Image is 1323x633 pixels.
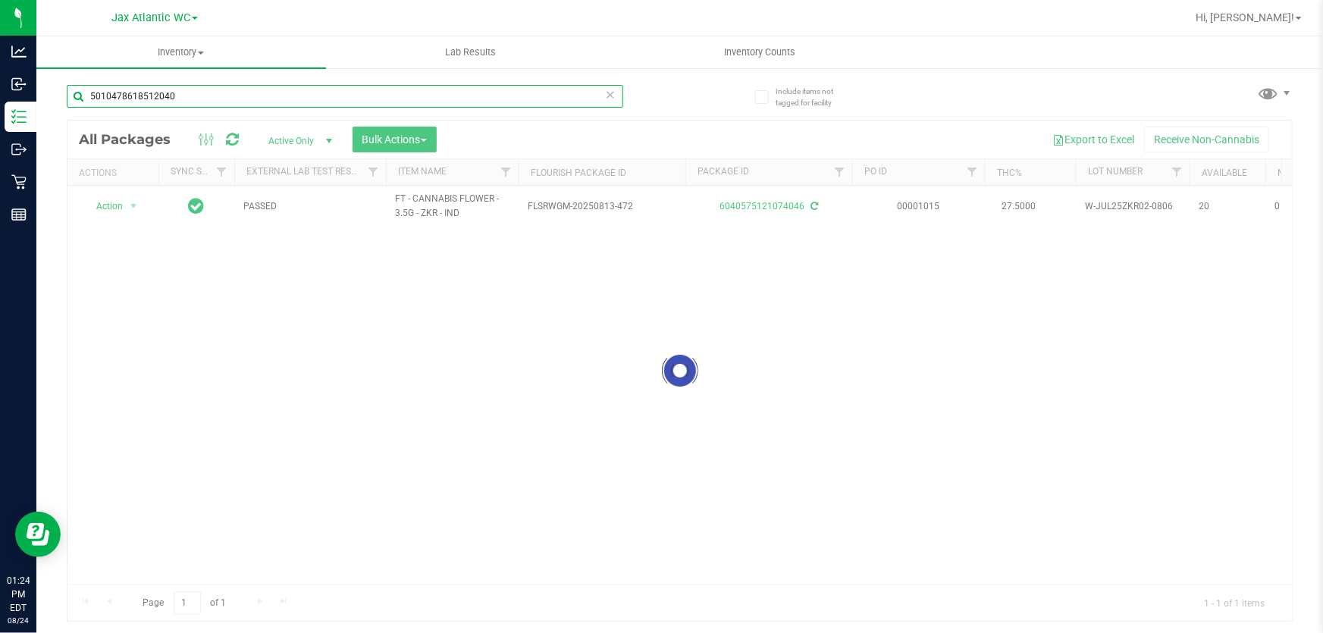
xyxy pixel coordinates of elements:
[776,86,851,108] span: Include items not tagged for facility
[7,574,30,615] p: 01:24 PM EDT
[36,36,326,68] a: Inventory
[7,615,30,626] p: 08/24
[11,44,27,59] inline-svg: Analytics
[15,512,61,557] iframe: Resource center
[1196,11,1294,24] span: Hi, [PERSON_NAME]!
[11,77,27,92] inline-svg: Inbound
[11,207,27,222] inline-svg: Reports
[67,85,623,108] input: Search Package ID, Item Name, SKU, Lot or Part Number...
[11,174,27,190] inline-svg: Retail
[11,142,27,157] inline-svg: Outbound
[111,11,190,24] span: Jax Atlantic WC
[326,36,616,68] a: Lab Results
[605,85,616,105] span: Clear
[36,45,326,59] span: Inventory
[11,109,27,124] inline-svg: Inventory
[704,45,817,59] span: Inventory Counts
[616,36,905,68] a: Inventory Counts
[425,45,516,59] span: Lab Results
